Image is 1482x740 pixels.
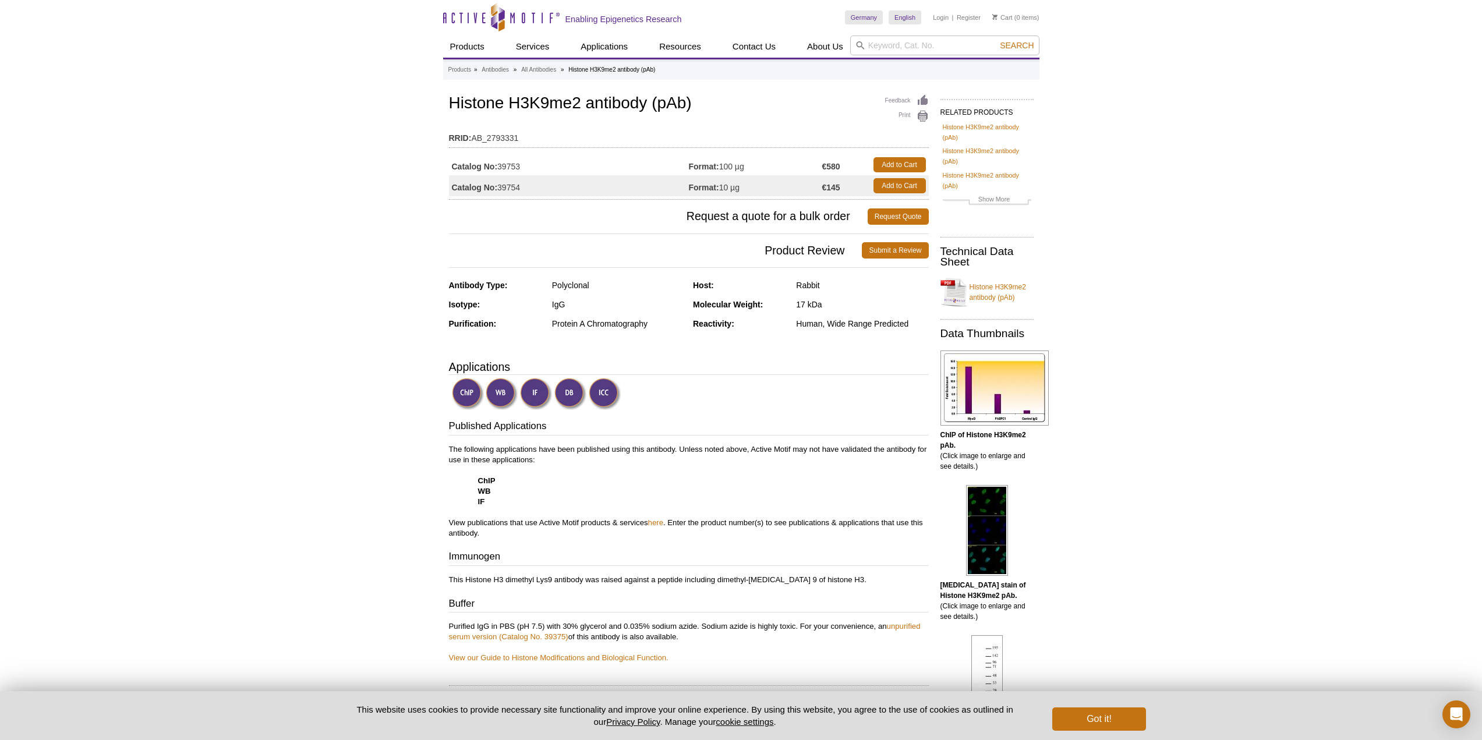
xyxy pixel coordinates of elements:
a: Products [448,65,471,75]
a: Applications [574,36,635,58]
span: Request a quote for a bulk order [449,208,868,225]
div: Rabbit [796,280,928,291]
div: Open Intercom Messenger [1442,700,1470,728]
td: AB_2793331 [449,126,929,144]
a: Add to Cart [873,178,926,193]
h2: Enabling Epigenetics Research [565,14,682,24]
a: Products [443,36,491,58]
a: here [648,518,663,527]
a: Add to Cart [873,157,926,172]
img: Histone H3K9me2 antibody (pAb) tested by Western blot. [971,635,1003,726]
input: Keyword, Cat. No. [850,36,1039,55]
b: [MEDICAL_DATA] stain of Histone H3K9me2 pAb. [940,581,1026,600]
h2: RELATED PRODUCTS [940,99,1034,120]
strong: Catalog No: [452,182,498,193]
td: 10 µg [689,175,822,196]
p: (Click image to enlarge and see details.) [940,580,1034,622]
a: Services [509,36,557,58]
li: » [561,66,564,73]
div: Protein A Chromatography [552,318,684,329]
strong: Format: [689,182,719,193]
strong: Reactivity: [693,319,734,328]
a: Privacy Policy [606,717,660,727]
strong: Molecular Weight: [693,300,763,309]
a: Histone H3K9me2 antibody (pAb) [943,122,1031,143]
li: » [474,66,478,73]
div: Human, Wide Range Predicted [796,318,928,329]
a: Histone H3K9me2 antibody (pAb) [943,146,1031,167]
td: 100 µg [689,154,822,175]
button: Got it! [1052,707,1145,731]
a: Login [933,13,949,22]
h2: Data Thumbnails [940,328,1034,339]
a: Resources [652,36,708,58]
a: Request Quote [868,208,929,225]
li: (0 items) [992,10,1039,24]
button: cookie settings [716,717,773,727]
h3: Applications [449,358,929,376]
h2: Technical Data Sheet [940,246,1034,267]
a: Show More [943,194,1031,207]
h3: Published Applications [449,419,929,435]
img: Immunofluorescence Validated [520,378,552,410]
img: Western Blot Validated [486,378,518,410]
strong: €580 [822,161,840,172]
div: IgG [552,299,684,310]
a: Histone H3K9me2 antibody (pAb) [940,275,1034,310]
p: This website uses cookies to provide necessary site functionality and improve your online experie... [337,703,1034,728]
a: All Antibodies [521,65,556,75]
strong: Purification: [449,319,497,328]
a: Histone H3K9me2 antibody (pAb) [943,170,1031,191]
li: » [514,66,517,73]
p: This Histone H3 dimethyl Lys9 antibody was raised against a peptide including dimethyl-[MEDICAL_D... [449,575,929,585]
a: About Us [800,36,850,58]
img: Dot Blot Validated [554,378,586,410]
a: Print [885,110,929,123]
h3: Immunogen [449,550,929,566]
h1: Histone H3K9me2 antibody (pAb) [449,94,929,114]
p: Purified IgG in PBS (pH 7.5) with 30% glycerol and 0.035% sodium azide. Sodium azide is highly to... [449,621,929,663]
strong: ChIP [478,476,496,485]
b: ChIP of Histone H3K9me2 pAb. [940,431,1026,449]
td: 39754 [449,175,689,196]
img: Histone H3K9me2 antibody (pAb) tested by ChIP. [940,350,1049,426]
span: Search [1000,41,1034,50]
a: View our Guide to Histone Modifications and Biological Function. [449,653,669,662]
a: English [889,10,921,24]
strong: IF [478,497,485,506]
a: Submit a Review [862,242,928,259]
span: Product Review [449,242,862,259]
strong: Host: [693,281,714,290]
img: Immunocytochemistry Validated [589,378,621,410]
p: (Click image to enlarge and see details.) [940,430,1034,472]
strong: WB [478,487,491,495]
li: Histone H3K9me2 antibody (pAb) [568,66,655,73]
td: 39753 [449,154,689,175]
img: Your Cart [992,14,998,20]
a: Cart [992,13,1013,22]
strong: Isotype: [449,300,480,309]
button: Search [996,40,1037,51]
a: Antibodies [482,65,509,75]
a: Germany [845,10,883,24]
div: Polyclonal [552,280,684,291]
img: Histone H3K9me2 antibody (pAb) tested by immunofluorescence. [966,485,1008,576]
strong: Catalog No: [452,161,498,172]
strong: RRID: [449,133,472,143]
div: 17 kDa [796,299,928,310]
a: Contact Us [726,36,783,58]
strong: Format: [689,161,719,172]
a: Feedback [885,94,929,107]
p: The following applications have been published using this antibody. Unless noted above, Active Mo... [449,444,929,539]
strong: €145 [822,182,840,193]
h3: Buffer [449,597,929,613]
a: Register [957,13,981,22]
strong: Antibody Type: [449,281,508,290]
img: ChIP Validated [452,378,484,410]
li: | [952,10,954,24]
